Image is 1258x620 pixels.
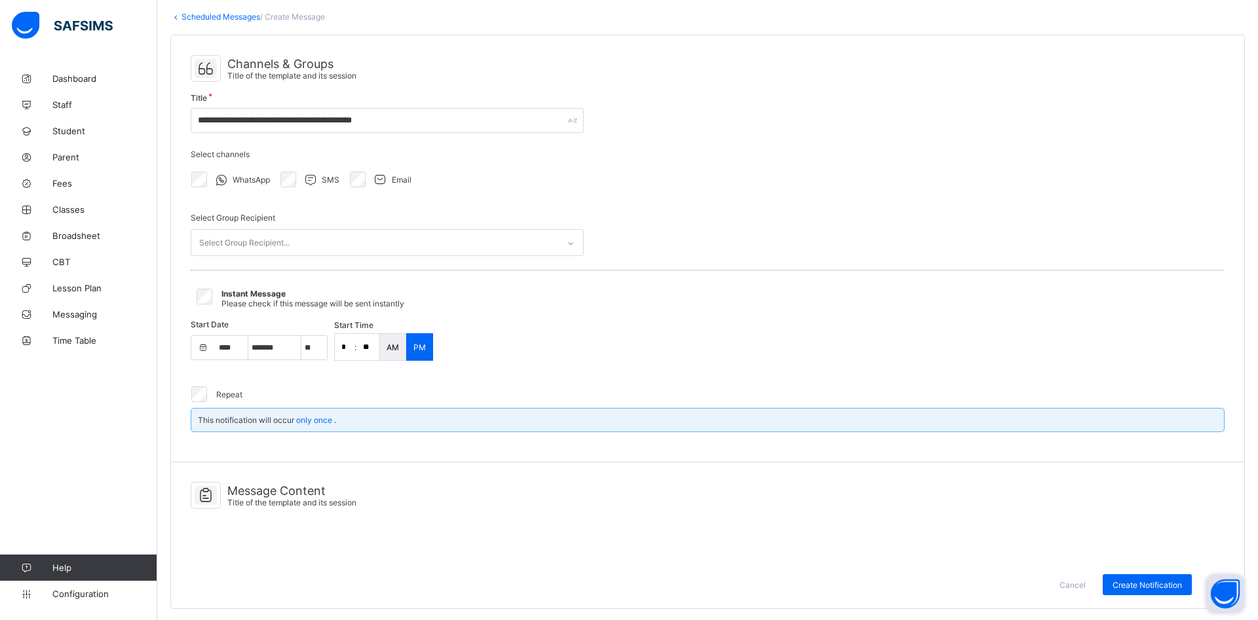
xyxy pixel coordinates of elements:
[221,299,404,308] span: Please check if this message will be sent instantly
[52,152,157,162] span: Parent
[12,12,113,39] img: safsims
[52,204,157,215] span: Classes
[199,230,290,255] div: Select Group Recipient...
[233,175,270,185] span: WhatsApp
[52,283,157,293] span: Lesson Plan
[227,484,356,498] span: Message Content
[216,390,242,399] label: Repeat
[1206,574,1245,613] button: Open asap
[52,562,157,573] span: Help
[52,100,157,110] span: Staff
[354,342,356,352] p: :
[1113,580,1182,590] span: Create Notification
[52,257,157,267] span: CBT
[52,178,157,189] span: Fees
[52,73,157,84] span: Dashboard
[260,12,325,22] span: / Create Message
[52,589,157,599] span: Configuration
[198,415,336,425] span: This notification will occur .
[191,319,229,329] span: Start Date
[52,309,157,319] span: Messaging
[413,342,426,352] p: PM
[191,149,250,159] span: Select channels
[52,126,157,136] span: Student
[392,175,411,185] span: Email
[221,289,286,299] span: Instant Message
[296,415,332,425] span: only once
[181,12,260,22] a: Scheduled Messages
[322,175,339,185] span: SMS
[52,335,157,346] span: Time Table
[387,342,399,352] p: AM
[227,71,356,81] span: Title of the template and its session
[191,93,207,103] span: Title
[227,57,356,71] span: Channels & Groups
[1059,580,1086,590] span: Cancel
[334,320,373,330] span: Start time
[52,230,157,241] span: Broadsheet
[227,498,356,507] span: Title of the template and its session
[191,213,275,223] span: Select Group Recipient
